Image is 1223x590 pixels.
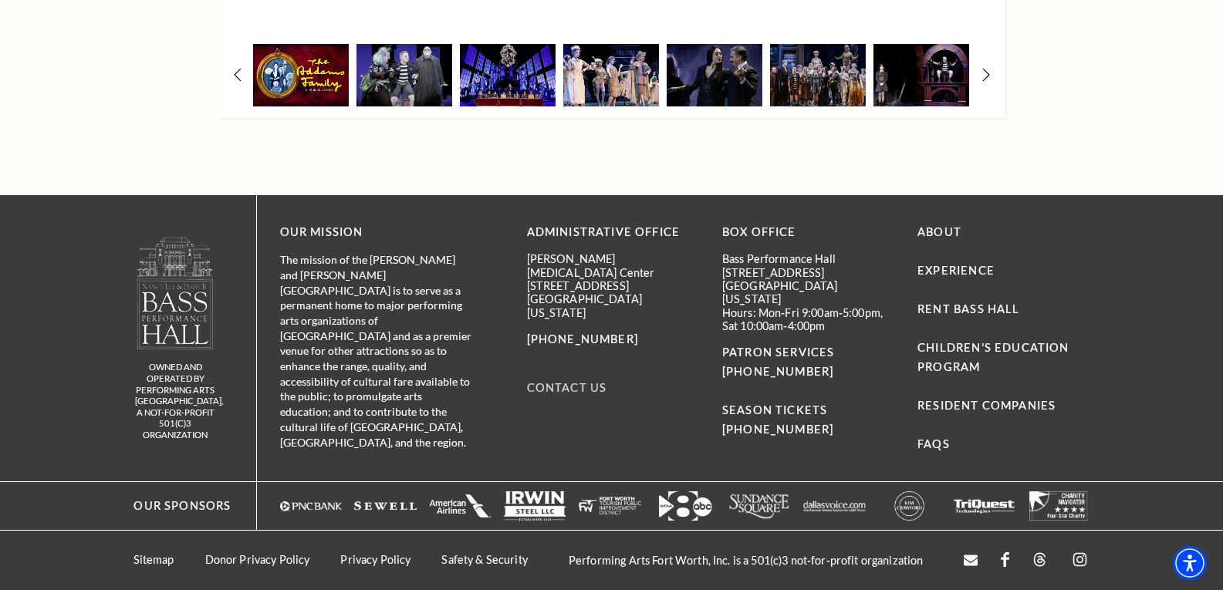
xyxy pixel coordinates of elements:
[722,223,894,242] p: BOX OFFICE
[878,491,941,521] img: A circular logo with the text "KIM CLASSIFIED" in the center, featuring a bold, modern design.
[136,236,215,349] img: owned and operated by Performing Arts Fort Worth, A NOT-FOR-PROFIT 501(C)3 ORGANIZATION
[917,437,950,450] a: FAQs
[803,491,866,521] img: The image features a simple white background with text that appears to be a logo or brand name.
[1032,552,1047,568] a: threads.com - open in a new tab
[654,491,716,521] img: Logo featuring the number "8" with an arrow and "abc" in a modern design.
[803,491,866,521] a: The image features a simple white background with text that appears to be a logo or brand name. -...
[722,252,894,265] p: Bass Performance Hall
[917,399,1056,412] a: Resident Companies
[356,44,452,106] img: Three characters in theatrical costumes interact on stage, with a colorful backdrop. One wears a ...
[654,491,716,521] a: Logo featuring the number "8" with an arrow and "abc" in a modern design. - open in a new tab
[1028,491,1090,521] img: The image is completely blank or white.
[722,382,894,440] p: SEASON TICKETS [PHONE_NUMBER]
[953,491,1015,521] a: The image is completely blank or white. - open in a new tab
[964,553,978,568] a: Open this option - open in a new tab
[429,491,492,521] img: The image is completely blank or white.
[728,491,791,521] a: Logo of Sundance Square, featuring stylized text in white. - open in a new tab
[917,302,1019,315] a: Rent Bass Hall
[1001,552,1009,568] a: facebook - open in a new tab
[527,223,699,242] p: Administrative Office
[728,491,791,521] img: Logo of Sundance Square, featuring stylized text in white.
[1070,550,1090,571] a: instagram - open in a new tab
[280,491,343,521] img: Logo of PNC Bank in white text with a triangular symbol.
[722,306,894,333] p: Hours: Mon-Fri 9:00am-5:00pm, Sat 10:00am-4:00pm
[1173,546,1207,580] div: Accessibility Menu
[527,292,699,319] p: [GEOGRAPHIC_DATA][US_STATE]
[119,497,231,516] p: Our Sponsors
[722,266,894,279] p: [STREET_ADDRESS]
[504,491,566,521] img: Logo of Irwin Steel LLC, featuring the company name in bold letters with a simple design.
[441,553,527,566] a: Safety & Security
[722,279,894,306] p: [GEOGRAPHIC_DATA][US_STATE]
[722,343,894,382] p: PATRON SERVICES [PHONE_NUMBER]
[280,491,343,521] a: Logo of PNC Bank in white text with a triangular symbol. - open in a new tab - target website may...
[878,491,941,521] a: A circular logo with the text "KIM CLASSIFIED" in the center, featuring a bold, modern design. - ...
[340,553,410,566] a: Privacy Policy
[504,491,566,521] a: Logo of Irwin Steel LLC, featuring the company name in bold letters with a simple design. - open ...
[667,44,762,106] img: A couple dances on stage, dressed in elegant costumes. The woman wears a dark, lace gown, while t...
[1028,491,1090,521] a: The image is completely blank or white. - open in a new tab
[563,44,659,106] img: A theatrical performance featuring characters in vintage costumes, with dramatic poses and expres...
[429,491,492,521] a: The image is completely blank or white. - open in a new tab
[527,330,699,349] p: [PHONE_NUMBER]
[460,44,556,106] img: A theatrical scene featuring a long table with characters, surrounded by ghostly figures and dram...
[280,252,473,450] p: The mission of the [PERSON_NAME] and [PERSON_NAME][GEOGRAPHIC_DATA] is to serve as a permanent ho...
[527,252,699,279] p: [PERSON_NAME][MEDICAL_DATA] Center
[917,264,995,277] a: Experience
[354,491,417,521] a: The image is completely blank or white. - open in a new tab
[133,553,174,566] a: Sitemap
[135,362,216,440] p: owned and operated by Performing Arts [GEOGRAPHIC_DATA], A NOT-FOR-PROFIT 501(C)3 ORGANIZATION
[917,341,1069,373] a: Children's Education Program
[527,279,699,292] p: [STREET_ADDRESS]
[280,223,473,242] p: OUR MISSION
[253,44,349,106] img: A stylized illustration of the Addams Family in a gold frame, with a dark red background. Text re...
[527,381,607,394] a: Contact Us
[579,491,641,521] img: The image is completely blank or white.
[205,553,310,566] a: Donor Privacy Policy
[770,44,866,106] img: A theatrical performance featuring a diverse cast in elaborate costumes, with a gothic theme and ...
[873,44,969,106] img: A stage scene featuring a girl in a black dress and braids standing beside a seated boy in stripe...
[917,225,961,238] a: About
[553,554,939,567] p: Performing Arts Fort Worth, Inc. is a 501(c)3 not-for-profit organization
[354,491,417,521] img: The image is completely blank or white.
[953,491,1015,521] img: The image is completely blank or white.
